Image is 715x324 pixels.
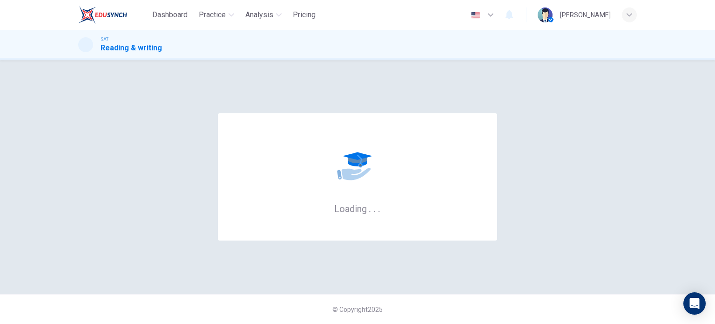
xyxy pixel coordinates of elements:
button: Pricing [289,7,319,23]
button: Analysis [242,7,285,23]
span: Analysis [245,9,273,21]
h6: . [368,200,371,215]
img: en [470,12,481,19]
a: EduSynch logo [78,6,148,24]
span: Dashboard [152,9,188,21]
button: Practice [195,7,238,23]
span: Pricing [293,9,316,21]
h1: Reading & writing [101,42,162,54]
span: SAT [101,36,108,42]
h6: . [378,200,381,215]
div: [PERSON_NAME] [560,9,611,21]
h6: Loading [334,202,381,214]
button: Dashboard [148,7,191,23]
span: © Copyright 2025 [332,306,383,313]
span: Practice [199,9,226,21]
h6: . [373,200,376,215]
img: EduSynch logo [78,6,127,24]
div: Open Intercom Messenger [683,292,706,315]
img: Profile picture [538,7,553,22]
